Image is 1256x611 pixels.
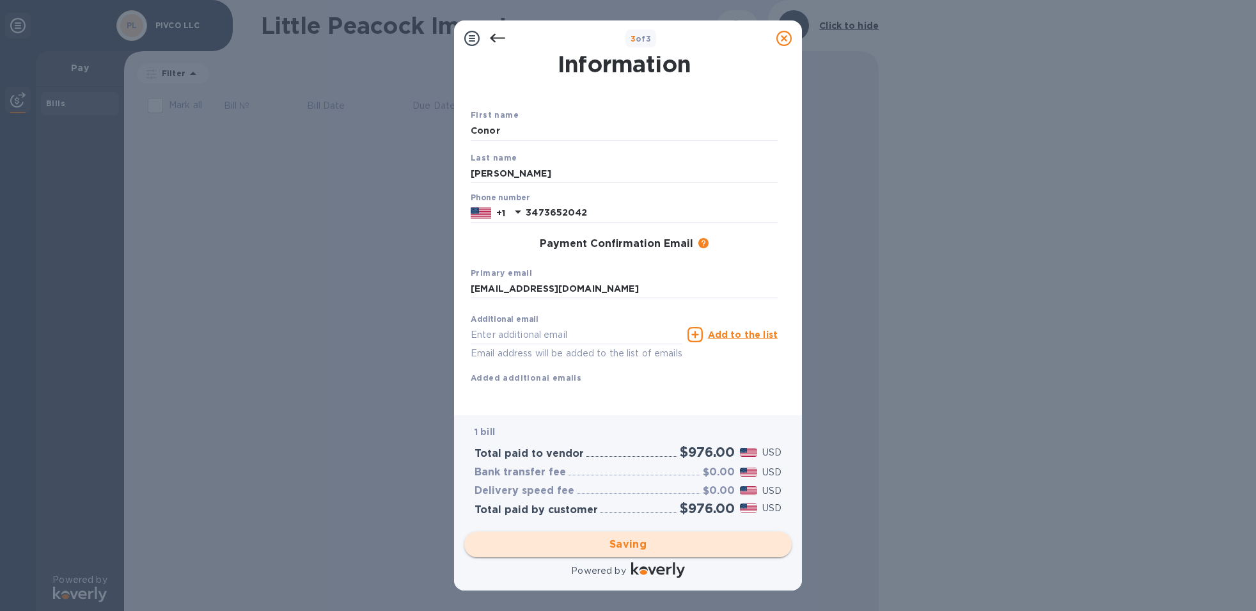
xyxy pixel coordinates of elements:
[471,110,519,120] b: First name
[571,564,625,578] p: Powered by
[540,238,693,250] h3: Payment Confirmation Email
[475,427,495,437] b: 1 bill
[703,466,735,479] h3: $0.00
[471,280,778,299] input: Enter your primary name
[740,468,757,477] img: USD
[631,34,636,44] span: 3
[762,502,781,515] p: USD
[471,316,538,324] label: Additional email
[471,24,778,77] h1: Payment Contact Information
[680,444,735,460] h2: $976.00
[471,164,778,183] input: Enter your last name
[631,562,685,578] img: Logo
[471,153,517,163] b: Last name
[762,446,781,459] p: USD
[475,504,598,516] h3: Total paid by customer
[708,329,778,340] u: Add to the list
[740,504,757,512] img: USD
[475,448,584,460] h3: Total paid to vendor
[680,500,735,516] h2: $976.00
[631,34,652,44] b: of 3
[762,466,781,479] p: USD
[762,484,781,498] p: USD
[740,448,757,457] img: USD
[703,485,735,497] h3: $0.00
[475,485,574,497] h3: Delivery speed fee
[475,466,566,479] h3: Bank transfer fee
[526,203,778,223] input: Enter your phone number
[471,346,682,361] p: Email address will be added to the list of emails
[496,207,505,219] p: +1
[471,122,778,141] input: Enter your first name
[471,206,491,220] img: US
[471,373,581,383] b: Added additional emails
[471,325,682,344] input: Enter additional email
[740,486,757,495] img: USD
[471,194,530,202] label: Phone number
[471,268,532,278] b: Primary email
